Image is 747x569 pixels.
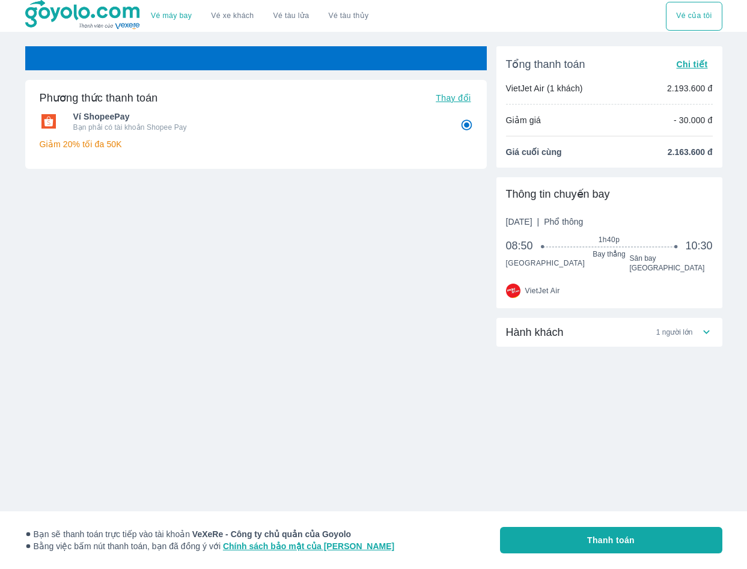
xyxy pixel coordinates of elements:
[141,2,378,31] div: choose transportation mode
[506,187,713,201] div: Thông tin chuyến bay
[431,90,475,106] button: Thay đổi
[25,540,395,552] span: Bằng việc bấm nút thanh toán, bạn đã đồng ý với
[436,93,471,103] span: Thay đổi
[40,138,472,150] p: Giảm 20% tối đa 50K
[223,541,394,551] a: Chính sách bảo mật của [PERSON_NAME]
[496,318,722,347] div: Hành khách1 người lớn
[73,111,444,123] span: Ví ShopeePay
[506,239,543,253] span: 08:50
[543,249,675,259] span: Bay thẳng
[506,114,541,126] p: Giảm giá
[500,527,722,553] button: Thanh toán
[264,2,319,31] a: Vé tàu lửa
[506,216,584,228] span: [DATE]
[587,534,635,546] span: Thanh toán
[506,57,585,72] span: Tổng thanh toán
[25,528,395,540] span: Bạn sẽ thanh toán trực tiếp vào tài khoản
[668,146,713,158] span: 2.163.600 đ
[40,107,472,136] div: Ví ShopeePayVí ShopeePayBạn phải có tài khoản Shopee Pay
[40,91,158,105] h6: Phương thức thanh toán
[506,146,562,158] span: Giá cuối cùng
[73,123,444,132] p: Bạn phải có tài khoản Shopee Pay
[685,239,712,253] span: 10:30
[537,217,540,227] span: |
[506,325,564,339] span: Hành khách
[211,11,254,20] a: Vé xe khách
[40,114,58,129] img: Ví ShopeePay
[666,2,722,31] div: choose transportation mode
[192,529,351,539] strong: VeXeRe - Công ty chủ quản của Goyolo
[674,114,713,126] p: - 30.000 đ
[151,11,192,20] a: Vé máy bay
[525,286,560,296] span: VietJet Air
[656,327,693,337] span: 1 người lớn
[543,235,675,245] span: 1h40p
[676,59,707,69] span: Chi tiết
[319,2,378,31] button: Vé tàu thủy
[666,2,722,31] button: Vé của tôi
[667,82,713,94] p: 2.193.600 đ
[544,217,583,227] span: Phổ thông
[506,82,583,94] p: VietJet Air (1 khách)
[671,56,712,73] button: Chi tiết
